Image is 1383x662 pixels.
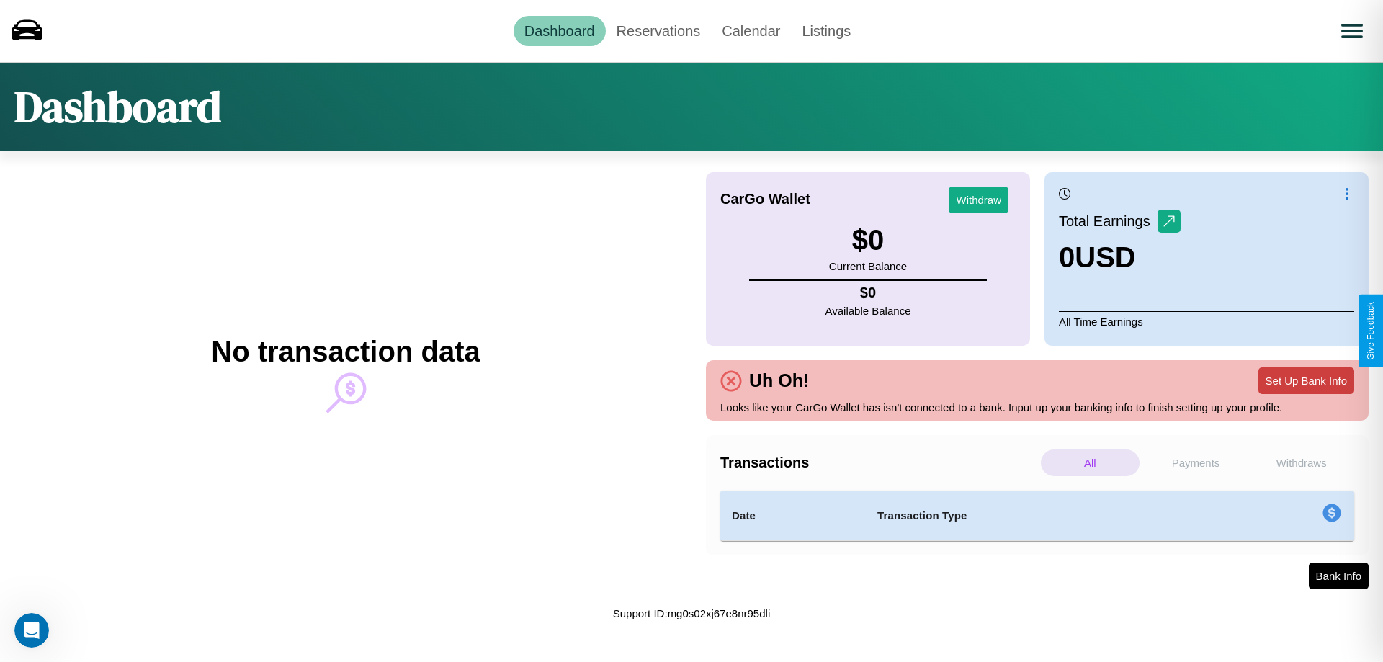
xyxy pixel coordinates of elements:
[1059,311,1354,331] p: All Time Earnings
[720,191,810,207] h4: CarGo Wallet
[1252,449,1351,476] p: Withdraws
[1332,11,1372,51] button: Open menu
[14,613,49,648] iframe: Intercom live chat
[606,16,712,46] a: Reservations
[829,224,907,256] h3: $ 0
[1059,208,1158,234] p: Total Earnings
[211,336,480,368] h2: No transaction data
[1147,449,1245,476] p: Payments
[1258,367,1354,394] button: Set Up Bank Info
[711,16,791,46] a: Calendar
[742,370,816,391] h4: Uh Oh!
[791,16,861,46] a: Listings
[825,301,911,321] p: Available Balance
[720,398,1354,417] p: Looks like your CarGo Wallet has isn't connected to a bank. Input up your banking info to finish ...
[720,455,1037,471] h4: Transactions
[825,285,911,301] h4: $ 0
[1309,563,1369,589] button: Bank Info
[514,16,606,46] a: Dashboard
[1041,449,1140,476] p: All
[732,507,854,524] h4: Date
[14,77,221,136] h1: Dashboard
[829,256,907,276] p: Current Balance
[1366,302,1376,360] div: Give Feedback
[613,604,770,623] p: Support ID: mg0s02xj67e8nr95dli
[1059,241,1181,274] h3: 0 USD
[949,187,1008,213] button: Withdraw
[720,491,1354,541] table: simple table
[877,507,1204,524] h4: Transaction Type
